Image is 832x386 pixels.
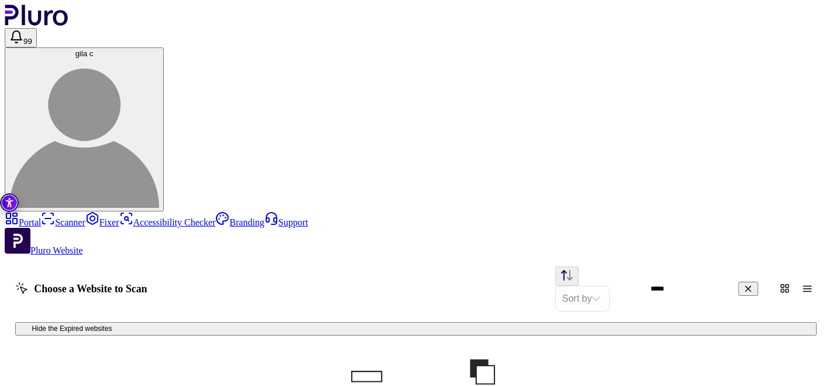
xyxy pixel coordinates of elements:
[5,211,827,256] aside: Sidebar menu
[23,37,32,46] span: 99
[15,322,817,336] button: Hide the Expired websites
[119,217,216,227] a: Accessibility Checker
[644,280,793,298] input: Website Search
[264,217,308,227] a: Support
[775,279,795,299] button: Change content view type to grid
[555,267,579,286] button: Change sorting direction
[15,282,147,296] h1: Choose a Website to Scan
[738,282,758,296] button: Clear search field
[5,28,37,47] button: Open notifications, you have 128 new notifications
[75,49,93,58] span: gila c
[555,286,610,312] div: Set sorting
[85,217,119,227] a: Fixer
[41,217,85,227] a: Scanner
[5,18,68,28] a: Logo
[5,47,164,211] button: gila cgila c
[9,58,159,208] img: gila c
[215,217,264,227] a: Branding
[5,217,41,227] a: Portal
[5,245,83,255] a: Open Pluro Website
[798,279,817,299] button: Change content view type to table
